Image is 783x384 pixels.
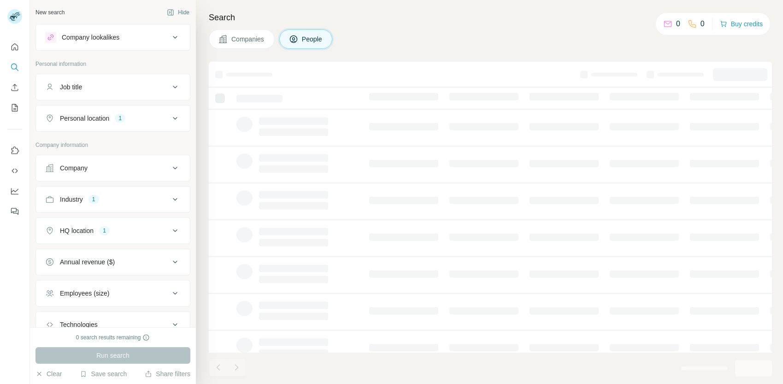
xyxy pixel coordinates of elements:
button: Share filters [145,369,190,378]
h4: Search [209,11,772,24]
button: My lists [7,99,22,116]
div: Annual revenue ($) [60,257,115,267]
div: 1 [88,195,99,204]
button: HQ location1 [36,220,190,242]
button: Job title [36,76,190,98]
button: Personal location1 [36,107,190,129]
span: Companies [231,35,265,44]
div: Company lookalikes [62,33,119,42]
div: Employees (size) [60,289,109,298]
p: Personal information [35,60,190,68]
button: Feedback [7,203,22,220]
p: 0 [701,18,705,29]
div: Company [60,163,88,173]
button: Annual revenue ($) [36,251,190,273]
button: Employees (size) [36,282,190,304]
button: Use Surfe API [7,163,22,179]
button: Technologies [36,314,190,336]
button: Enrich CSV [7,79,22,96]
div: Job title [60,82,82,92]
button: Buy credits [720,17,763,30]
button: Dashboard [7,183,22,199]
p: Company information [35,141,190,149]
p: 0 [676,18,680,29]
button: Use Surfe on LinkedIn [7,142,22,159]
button: Hide [160,6,196,19]
span: People [302,35,323,44]
div: Personal location [60,114,109,123]
div: New search [35,8,65,17]
button: Clear [35,369,62,378]
div: 0 search results remaining [76,333,150,342]
div: Technologies [60,320,98,329]
div: 1 [99,227,110,235]
div: Industry [60,195,83,204]
button: Save search [80,369,127,378]
button: Company lookalikes [36,26,190,48]
button: Quick start [7,39,22,55]
button: Search [7,59,22,76]
button: Industry1 [36,188,190,210]
div: 1 [115,114,125,122]
div: HQ location [60,226,94,235]
button: Company [36,157,190,179]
